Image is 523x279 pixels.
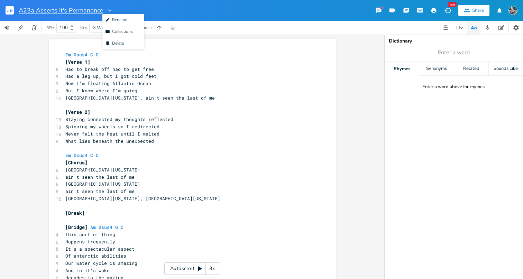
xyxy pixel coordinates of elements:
span: What lies beneath the unexpected [65,138,154,144]
span: C [121,224,123,230]
span: [GEOGRAPHIC_DATA][US_STATE] [65,181,140,187]
span: Dsus4 [74,52,88,58]
div: Share [472,7,484,13]
span: G Major [92,25,108,31]
div: Sounds Like [489,62,523,76]
span: [GEOGRAPHIC_DATA][US_STATE], ain't seen the last of me [65,95,215,101]
span: A23a Asserts it's Permanence [19,7,103,13]
div: Key [80,26,87,30]
span: Now I'm floating Atlantic Ocean [65,80,151,86]
div: Dictionary [389,39,519,44]
span: Dsus4 [74,152,88,158]
span: Never felt the heat until I melted [65,131,159,137]
span: Of antarctic abilities [65,253,126,259]
span: G [115,224,118,230]
span: Am [90,224,96,230]
span: Dsus4 [99,224,112,230]
span: Our water cycle is amazing [65,260,137,266]
span: [Verse 2] [65,109,90,115]
span: Rename [105,17,127,22]
button: New [441,4,455,17]
span: Em [65,152,71,158]
span: Had a leg up, but I got cold feet [65,73,157,79]
div: Enter a word above for rhymes. [422,84,486,90]
button: Share [458,5,489,16]
span: It's a spectacular aspect [65,246,135,252]
div: 3x [206,262,218,275]
div: Rhymes [385,62,419,76]
span: ain't seen the last of me [65,188,135,194]
span: Collections [105,29,133,34]
span: [GEOGRAPHIC_DATA][US_STATE], [GEOGRAPHIC_DATA][US_STATE] [65,195,220,202]
img: Jason McVay [508,6,517,15]
span: [Chorus] [65,159,88,166]
span: Em [65,52,71,58]
span: ain't seen the last of me [65,174,135,180]
span: C [90,152,93,158]
div: Synonyms [419,62,453,76]
span: And in it's wake [65,267,110,273]
span: Enter a word [438,49,470,57]
div: New [448,2,457,7]
span: But I know where I'm going [65,87,137,94]
span: G [96,52,99,58]
span: Spinning my wheels so I redirected [65,123,159,130]
span: [Bridge] [65,224,88,230]
span: Staying connected my thoughts reflected [65,116,173,122]
span: C [96,152,99,158]
span: This sort of thing [65,231,115,238]
div: Related [454,62,488,76]
div: Autoscroll [164,262,220,275]
span: Delete [105,41,124,46]
div: BPM [46,26,54,30]
span: Happens frequently [65,239,115,245]
span: Had to break off had to get free [65,66,154,72]
span: C [90,52,93,58]
span: [GEOGRAPHIC_DATA][US_STATE] [65,167,140,173]
span: [Verse 1] [65,59,90,65]
span: [Break] [65,210,85,216]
